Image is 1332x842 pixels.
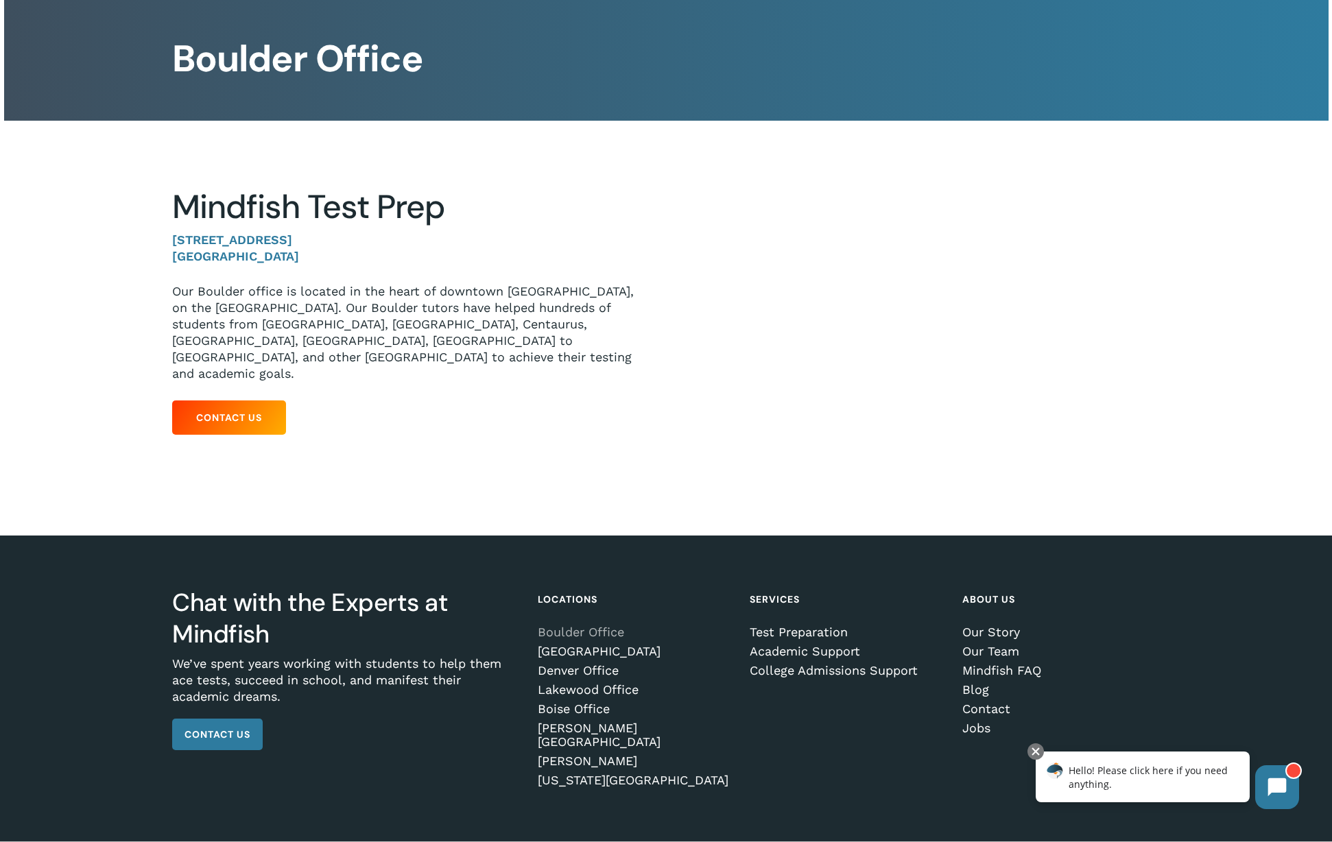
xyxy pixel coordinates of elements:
h3: Chat with the Experts at Mindfish [172,587,518,650]
a: [US_STATE][GEOGRAPHIC_DATA] [538,773,730,787]
a: Mindfish FAQ [962,664,1155,677]
p: Our Boulder office is located in the heart of downtown [GEOGRAPHIC_DATA], on the [GEOGRAPHIC_DATA... [172,283,645,382]
a: [PERSON_NAME][GEOGRAPHIC_DATA] [538,721,730,749]
h4: Services [750,587,942,612]
a: [GEOGRAPHIC_DATA] [538,645,730,658]
a: Boulder Office [538,625,730,639]
a: Our Team [962,645,1155,658]
a: Contact [962,702,1155,716]
a: Contact Us [172,400,286,435]
a: College Admissions Support [750,664,942,677]
strong: [GEOGRAPHIC_DATA] [172,249,299,263]
a: Lakewood Office [538,683,730,697]
a: Contact Us [172,719,263,750]
p: We’ve spent years working with students to help them ace tests, succeed in school, and manifest t... [172,655,518,719]
a: Our Story [962,625,1155,639]
a: Boise Office [538,702,730,716]
span: Contact Us [185,727,250,741]
a: Denver Office [538,664,730,677]
a: Academic Support [750,645,942,658]
h1: Boulder Office [172,37,1159,81]
a: [PERSON_NAME] [538,754,730,768]
h4: About Us [962,587,1155,612]
span: Contact Us [196,411,262,424]
a: Test Preparation [750,625,942,639]
a: Jobs [962,721,1155,735]
h4: Locations [538,587,730,612]
h2: Mindfish Test Prep [172,187,645,227]
iframe: Chatbot [1021,741,1313,823]
a: Blog [962,683,1155,697]
strong: [STREET_ADDRESS] [172,232,292,247]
